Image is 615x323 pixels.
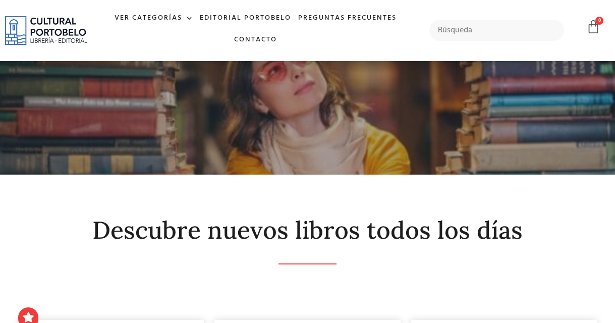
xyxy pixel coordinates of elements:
a: Editorial Portobelo [196,8,295,29]
span: 0 [595,17,603,25]
input: Búsqueda [429,20,565,41]
a: Contacto [231,29,281,51]
a: 0 [586,20,600,34]
a: Preguntas frecuentes [295,8,400,29]
a: Ver Categorías [111,8,196,29]
h2: Descubre nuevos libros todos los días [18,217,597,244]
